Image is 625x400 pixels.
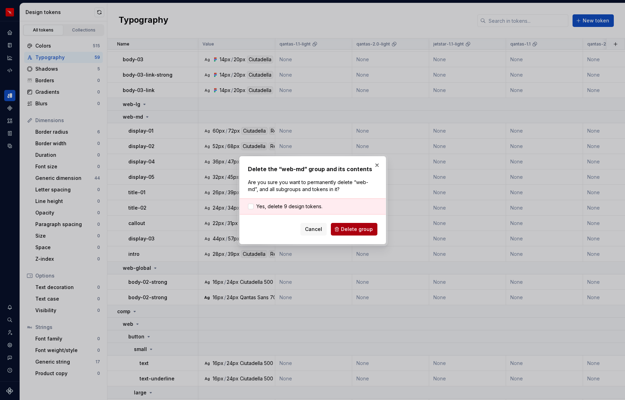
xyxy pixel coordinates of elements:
[305,226,322,233] span: Cancel
[331,223,377,236] button: Delete group
[248,179,377,193] p: Are you sure you want to permanently delete “web-md”, and all subgroups and tokens in it?
[341,226,373,233] span: Delete group
[248,165,377,173] h2: Delete the “web-md” group and its contents
[256,203,322,210] span: Yes, delete 9 design tokens.
[300,223,327,236] button: Cancel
